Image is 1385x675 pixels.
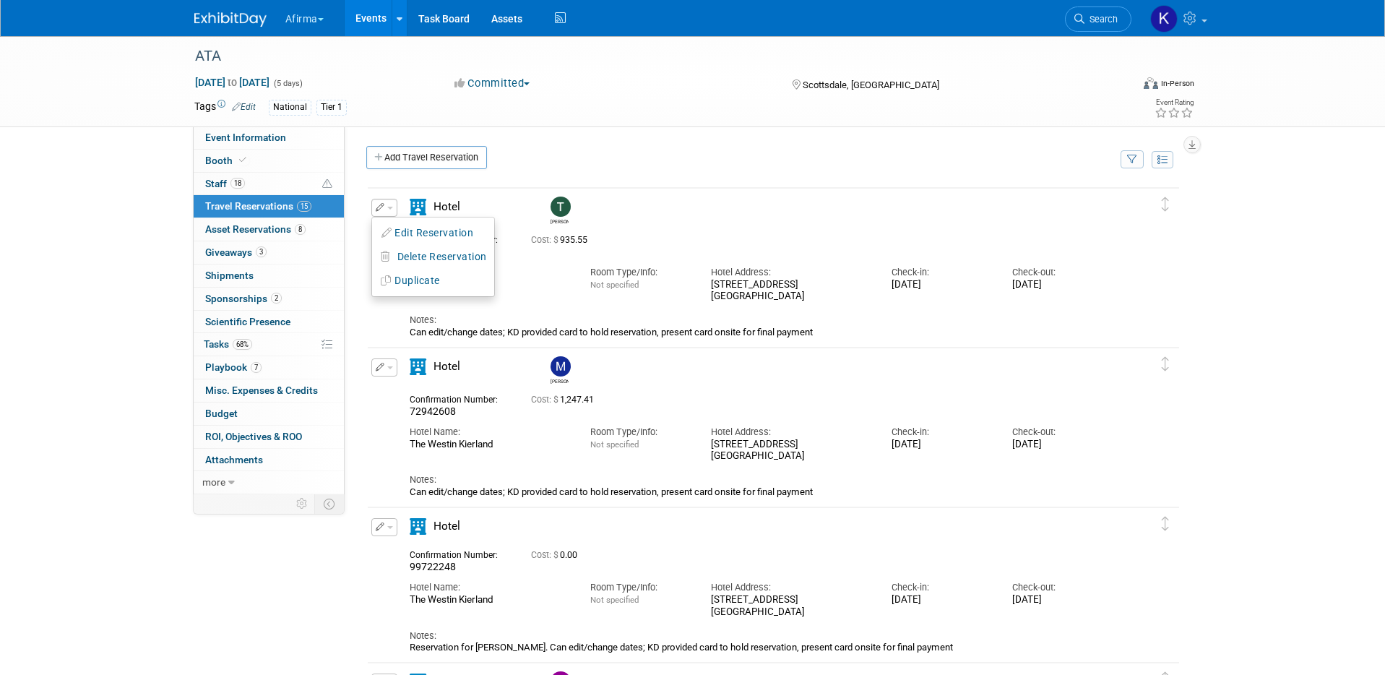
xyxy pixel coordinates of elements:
span: Playbook [205,361,262,373]
span: Not specified [590,595,639,605]
a: Sponsorships2 [194,288,344,310]
a: Event Information [194,126,344,149]
span: Sponsorships [205,293,282,304]
button: Edit Reservation [372,223,494,244]
div: [DATE] [1012,594,1111,606]
i: Booth reservation complete [239,156,246,164]
div: Confirmation Number: [410,390,509,405]
span: Hotel [433,360,460,373]
div: Hotel Address: [711,581,870,594]
div: Check-in: [892,266,991,279]
span: Staff [205,178,245,189]
span: Potential Scheduling Conflict -- at least one attendee is tagged in another overlapping event. [322,178,332,191]
div: Hotel Address: [711,426,870,439]
div: The Westin Kierland [410,594,569,606]
a: Add Travel Reservation [366,146,487,169]
span: Scientific Presence [205,316,290,327]
div: Check-out: [1012,581,1111,594]
a: ROI, Objectives & ROO [194,426,344,448]
span: Not specified [590,439,639,450]
div: Taylor Cavazos [547,197,572,225]
div: The Westin Kierland [410,439,569,451]
a: Shipments [194,265,344,287]
div: Confirmation Number: [410,546,509,561]
div: Notes: [410,314,1112,327]
div: ATA [190,43,1110,69]
span: Booth [205,155,249,166]
div: [DATE] [1012,439,1111,451]
a: Attachments [194,449,344,471]
span: Hotel [433,520,460,533]
span: Cost: $ [531,395,560,405]
span: 2 [271,293,282,304]
div: Event Rating [1155,99,1194,106]
span: Search [1084,14,1118,25]
div: Notes: [410,473,1112,486]
span: Giveaways [205,246,267,258]
a: Tasks68% [194,333,344,356]
div: Event Format [1046,75,1195,97]
span: 0.00 [531,550,583,560]
div: Taylor Cavazos [551,217,569,225]
span: 99722248 [410,561,456,572]
a: Search [1065,7,1131,32]
td: Tags [194,99,256,116]
i: Click and drag to move item [1162,517,1169,531]
button: Committed [449,76,535,91]
div: Check-out: [1012,426,1111,439]
div: In-Person [1160,78,1194,89]
a: Playbook7 [194,356,344,379]
span: Misc. Expenses & Credits [205,384,318,396]
a: Scientific Presence [194,311,344,333]
a: Travel Reservations15 [194,195,344,218]
div: Room Type/Info: [590,581,689,594]
div: [DATE] [892,279,991,291]
i: Hotel [410,199,426,215]
div: Mohammed Alshalalfa [551,377,569,384]
span: Delete Reservation [397,251,487,262]
div: Tier 1 [316,100,347,115]
span: 68% [233,339,252,350]
span: Cost: $ [531,235,560,245]
span: ROI, Objectives & ROO [205,431,302,442]
a: Giveaways3 [194,241,344,264]
div: Check-in: [892,426,991,439]
i: Hotel [410,358,426,375]
img: ExhibitDay [194,12,267,27]
span: Tasks [204,338,252,350]
span: 3 [256,246,267,257]
span: 1,247.41 [531,395,600,405]
span: to [225,77,239,88]
img: Mohammed Alshalalfa [551,356,571,377]
i: Click and drag to move item [1162,197,1169,212]
div: Check-out: [1012,266,1111,279]
span: Budget [205,408,238,419]
div: [DATE] [1012,279,1111,291]
button: Duplicate [372,270,494,291]
span: Cost: $ [531,550,560,560]
span: 935.55 [531,235,593,245]
span: Travel Reservations [205,200,311,212]
div: Room Type/Info: [590,266,689,279]
span: Attachments [205,454,263,465]
span: 7 [251,362,262,373]
div: Hotel Name: [410,426,569,439]
div: [DATE] [892,594,991,606]
span: Scottsdale, [GEOGRAPHIC_DATA] [803,79,939,90]
span: 8 [295,224,306,235]
i: Hotel [410,518,426,535]
div: Reservation for [PERSON_NAME]. Can edit/change dates; KD provided card to hold reservation, prese... [410,642,1112,653]
div: Check-in: [892,581,991,594]
div: [STREET_ADDRESS] [GEOGRAPHIC_DATA] [711,439,870,463]
i: Filter by Traveler [1127,155,1137,165]
button: Delete Reservation [372,246,494,267]
a: Staff18 [194,173,344,195]
i: Click and drag to move item [1162,357,1169,371]
span: (5 days) [272,79,303,88]
td: Toggle Event Tabs [314,494,344,513]
img: Keirsten Davis [1150,5,1178,33]
a: Asset Reservations8 [194,218,344,241]
img: Format-Inperson.png [1144,77,1158,89]
span: Event Information [205,132,286,143]
div: National [269,100,311,115]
